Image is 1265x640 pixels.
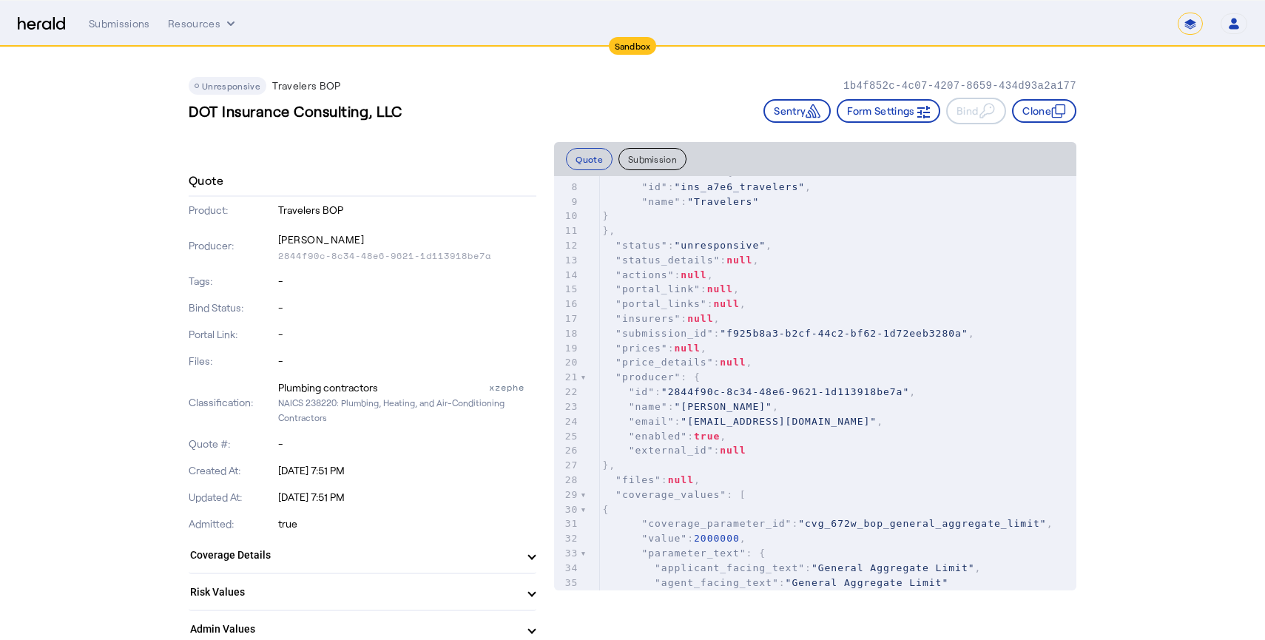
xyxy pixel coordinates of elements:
span: : , [602,181,812,192]
p: Quote #: [189,437,275,451]
span: Unresponsive [202,81,260,91]
span: : , [602,518,1053,529]
div: 13 [554,253,580,268]
div: 36 [554,590,580,604]
button: Sentry [763,99,831,123]
div: 28 [554,473,580,488]
span: : { [602,166,733,178]
span: : [602,445,746,456]
div: 27 [554,458,580,473]
mat-panel-title: Risk Values [190,585,517,600]
div: xzephe [489,380,536,395]
p: - [278,274,537,289]
span: "email" [629,416,675,427]
span: : , [602,269,713,280]
span: null [720,445,746,456]
span: "submission_id" [615,328,713,339]
span: null [681,269,706,280]
span: "institution" [629,166,714,178]
span: : [ [602,489,746,500]
div: 29 [554,488,580,502]
div: 26 [554,443,580,458]
p: Travelers BOP [278,203,537,218]
span: null [675,343,701,354]
p: - [278,327,537,342]
span: "coverage_values" [615,489,726,500]
span: "actions" [615,269,674,280]
span: null [668,474,694,485]
p: Classification: [189,395,275,410]
span: : , [602,357,752,368]
button: Form Settings [837,99,940,123]
p: [DATE] 7:51 PM [278,463,537,478]
mat-expansion-panel-header: Risk Values [189,574,536,610]
button: Quote [566,148,613,170]
span: "portal_link" [615,283,701,294]
span: "General Aggregate Limit" [786,577,949,588]
span: : , [602,343,706,354]
span: "2844f90c-8c34-48e6-9621-1d113918be7a" [661,386,909,397]
span: "insurers" [615,313,681,324]
p: Portal Link: [189,327,275,342]
div: 22 [554,385,580,400]
img: Herald Logo [18,17,65,31]
div: 30 [554,502,580,517]
herald-code-block: quote [554,176,1076,590]
p: - [278,300,537,315]
span: : , [602,283,739,294]
p: Created At: [189,463,275,478]
span: null [707,283,733,294]
p: [DATE] 7:51 PM [278,490,537,505]
span: : , [602,328,974,339]
span: : , [602,240,772,251]
span: "value" [641,533,687,544]
span: }, [602,225,615,236]
div: 12 [554,238,580,253]
span: : , [602,474,701,485]
p: NAICS 238220: Plumbing, Heating, and Air-Conditioning Contractors [278,395,537,425]
span: null [726,255,752,266]
p: - [278,437,537,451]
div: Sandbox [609,37,657,55]
span: : , [602,255,759,266]
span: "price_details" [615,357,713,368]
span: null [720,357,746,368]
span: 2000000 [694,533,740,544]
span: : , [602,533,746,544]
button: Submission [618,148,687,170]
span: : , [602,401,778,412]
span: "producer" [615,371,681,383]
p: Admitted: [189,516,275,531]
span: "agent_facing_text" [655,577,779,588]
p: [PERSON_NAME] [278,229,537,250]
span: "Travelers" [687,196,759,207]
p: Updated At: [189,490,275,505]
span: "external_id" [629,445,714,456]
span: "status_details" [615,255,720,266]
div: 34 [554,561,580,576]
span: "status" [615,240,668,251]
div: 9 [554,195,580,209]
span: true [694,431,720,442]
span: "[PERSON_NAME]" [675,401,772,412]
div: Plumbing contractors [278,380,378,395]
span: "[EMAIL_ADDRESS][DOMAIN_NAME]" [681,416,877,427]
span: "portal_links" [615,298,707,309]
div: 19 [554,341,580,356]
mat-expansion-panel-header: Coverage Details [189,537,536,573]
span: "ins_a7e6_travelers" [675,181,806,192]
p: Tags: [189,274,275,289]
span: : [602,577,948,588]
span: "id" [629,386,655,397]
div: 21 [554,370,580,385]
p: Product: [189,203,275,218]
span: null [713,298,739,309]
h3: DOT Insurance Consulting, LLC [189,101,402,121]
span: "prices" [615,343,668,354]
span: : , [602,431,726,442]
span: : , [602,313,720,324]
span: "cvg_672w_bop_general_aggregate_limit" [798,518,1046,529]
mat-panel-title: Admin Values [190,622,517,637]
div: 20 [554,355,580,370]
span: : , [602,562,981,573]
